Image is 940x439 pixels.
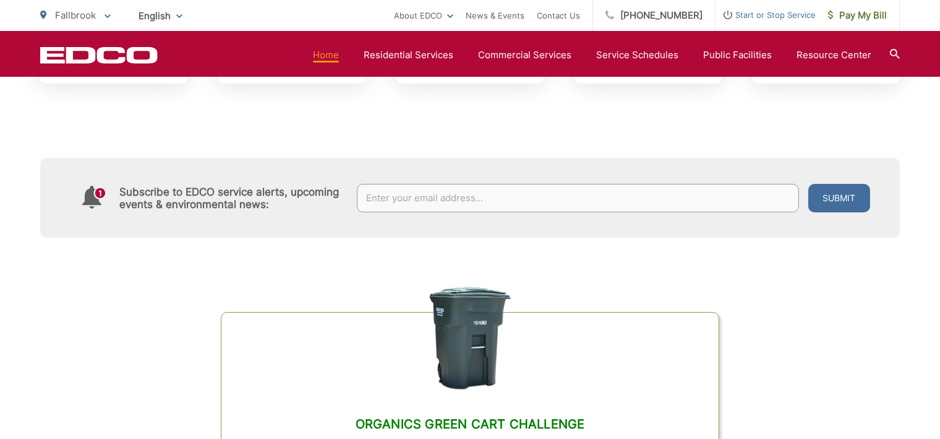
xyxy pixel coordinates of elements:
button: Submit [808,184,870,212]
a: Home [313,48,339,63]
h2: Organics Green Cart Challenge [252,417,688,432]
a: EDCD logo. Return to the homepage. [40,46,158,64]
a: Public Facilities [703,48,772,63]
span: English [129,5,192,27]
span: Fallbrook [55,9,96,21]
a: News & Events [466,8,524,23]
a: About EDCO [394,8,453,23]
h4: Subscribe to EDCO service alerts, upcoming events & environmental news: [119,186,344,211]
span: Pay My Bill [828,8,887,23]
a: Service Schedules [596,48,678,63]
input: Enter your email address... [357,184,800,212]
a: Residential Services [364,48,453,63]
a: Resource Center [797,48,871,63]
a: Commercial Services [478,48,571,63]
a: Contact Us [537,8,580,23]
